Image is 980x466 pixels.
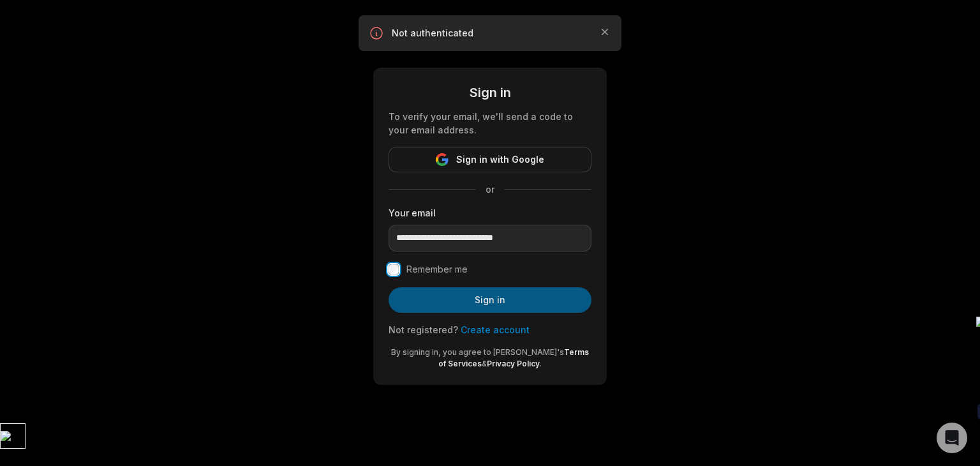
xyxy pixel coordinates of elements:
a: Privacy Policy [487,359,540,368]
label: Remember me [406,262,468,277]
span: . [540,359,542,368]
a: Terms of Services [438,347,589,368]
button: Sign in with Google [389,147,591,172]
span: Not registered? [389,324,458,335]
span: or [475,183,505,196]
div: Sign in [389,83,591,102]
button: Sign in [389,287,591,313]
p: Not authenticated [392,27,588,40]
div: To verify your email, we'll send a code to your email address. [389,110,591,137]
span: By signing in, you agree to [PERSON_NAME]'s [391,347,564,357]
div: Open Intercom Messenger [937,423,967,453]
a: Create account [461,324,530,335]
label: Your email [389,206,591,220]
span: Sign in with Google [456,152,544,167]
span: & [482,359,487,368]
